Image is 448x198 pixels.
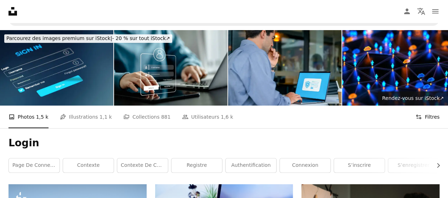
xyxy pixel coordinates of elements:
[400,4,414,18] a: Connexion / S’inscrire
[6,35,112,41] span: Parcourez des images premium sur iStock |
[123,106,171,128] a: Collections 881
[226,158,276,172] a: authentification
[280,158,330,172] a: Connexion
[432,158,440,172] button: faire défiler la liste vers la droite
[8,7,17,16] a: Accueil — Unsplash
[171,158,222,172] a: registre
[114,30,227,106] img: Concept de cybersécurité du réseau Internet, protection de la confidentialité des données contre ...
[221,113,233,121] span: 1,6 k
[378,91,448,106] a: Rendez-vous sur iStock↗
[60,106,112,128] a: Illustrations 1,1 k
[8,137,440,149] h1: Login
[182,106,233,128] a: Utilisateurs 1,6 k
[100,113,112,121] span: 1,1 k
[9,158,59,172] a: Page de connexion
[228,30,341,106] img: Businessman in the logging in using a secure web page.
[414,4,428,18] button: Langue
[117,158,168,172] a: Contexte de connexion
[415,106,440,128] button: Filtres
[428,4,442,18] button: Menu
[6,35,170,41] span: - 20 % sur tout iStock ↗
[388,158,439,172] a: s’enregistrer
[334,158,385,172] a: S’inscrire
[382,95,444,101] span: Rendez-vous sur iStock ↗
[161,113,171,121] span: 881
[63,158,114,172] a: Contexte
